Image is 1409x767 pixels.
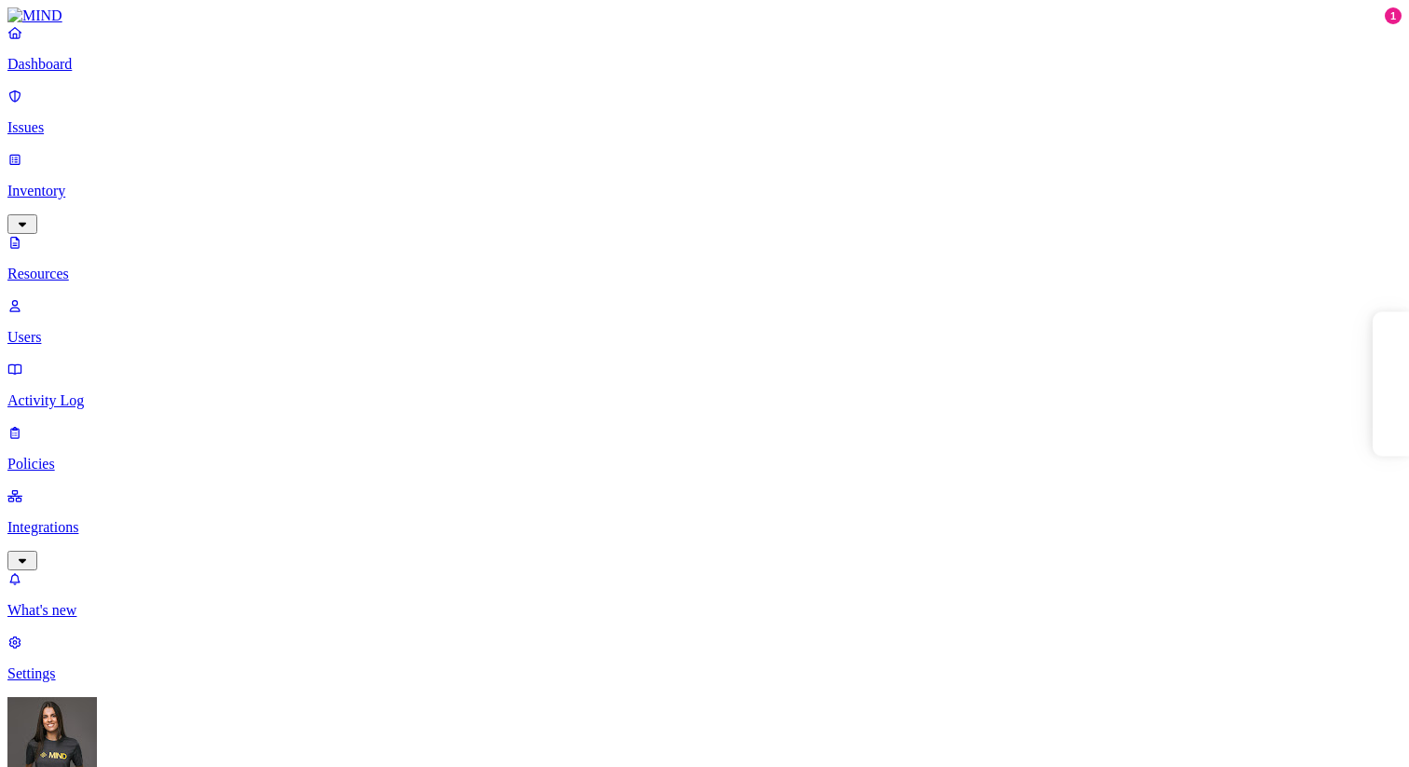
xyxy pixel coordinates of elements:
div: 1 [1385,7,1402,24]
p: Settings [7,665,1402,682]
a: Integrations [7,487,1402,568]
a: Activity Log [7,361,1402,409]
p: Users [7,329,1402,346]
a: Dashboard [7,24,1402,73]
a: Policies [7,424,1402,473]
img: MIND [7,7,62,24]
a: Issues [7,88,1402,136]
a: Resources [7,234,1402,282]
a: MIND [7,7,1402,24]
p: What's new [7,602,1402,619]
p: Inventory [7,183,1402,199]
a: What's new [7,570,1402,619]
p: Activity Log [7,392,1402,409]
p: Policies [7,456,1402,473]
a: Inventory [7,151,1402,231]
p: Resources [7,266,1402,282]
a: Settings [7,634,1402,682]
p: Integrations [7,519,1402,536]
a: Users [7,297,1402,346]
p: Issues [7,119,1402,136]
p: Dashboard [7,56,1402,73]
